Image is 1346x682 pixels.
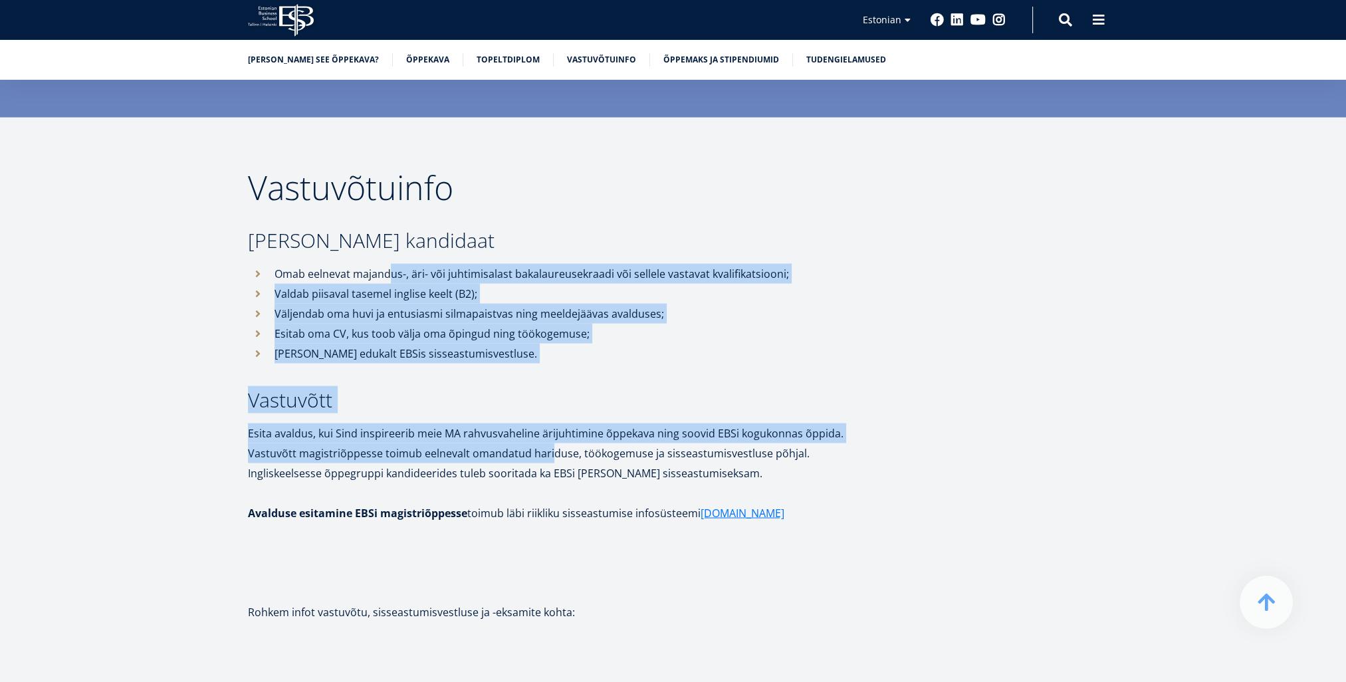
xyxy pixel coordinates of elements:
h3: [PERSON_NAME] kandidaat [248,231,879,251]
h3: Vastuvõtt [248,390,879,410]
p: Väljendab oma huvi ja entusiasmi silmapaistvas ning meeldejäävas avalduses; [275,304,879,324]
a: Topeltdiplom [477,53,540,66]
p: Esita avaldus, kui Sind inspireerib meie MA rahvusvaheline ärijuhtimine õppekava ning soovid EBSi... [248,423,879,443]
p: Vastuvõtt magistriõppesse toimub eelnevalt omandatud hariduse, töökogemuse ja sisseastumisvestlus... [248,443,879,483]
a: Vastuvõtuinfo [567,53,636,66]
h2: Vastuvõtuinfo [248,171,879,204]
p: Valdab piisaval tasemel inglise keelt (B2); [275,284,879,304]
a: Tudengielamused [806,53,886,66]
a: Instagram [992,13,1006,27]
a: Õppekava [406,53,449,66]
a: [DOMAIN_NAME] [701,503,784,523]
a: Youtube [970,13,986,27]
a: [PERSON_NAME] see õppekava? [248,53,379,66]
p: Omab eelnevat majandus-, äri- või juhtimisalast bakalaureusekraadi või sellele vastavat kvalifika... [275,264,879,284]
a: Õppemaks ja stipendiumid [663,53,779,66]
p: toimub läbi riikliku sisseastumise infosüsteemi [248,503,879,523]
p: Esitab oma CV, kus toob välja oma õpingud ning töökogemuse; [275,324,879,344]
iframe: Embedded CTA [248,642,394,681]
p: Rohkem infot vastuvõtu, sisseastumisvestluse ja -eksamite kohta: [248,602,879,642]
p: [PERSON_NAME] edukalt EBSis sisseastumisvestluse. [275,344,879,364]
iframe: Embedded CTA [248,543,394,582]
a: Linkedin [951,13,964,27]
strong: Avalduse esitamine EBSi magistriõppesse [248,506,467,520]
a: Facebook [931,13,944,27]
span: Perekonnanimi [316,1,376,13]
